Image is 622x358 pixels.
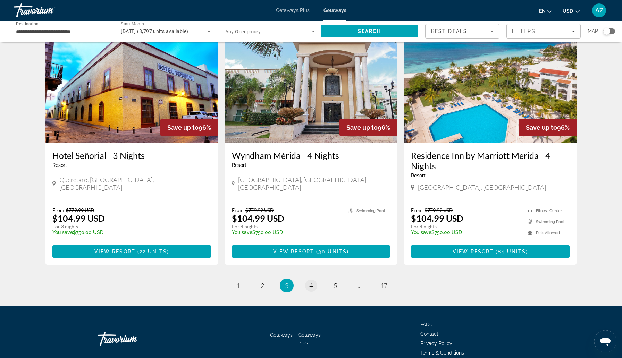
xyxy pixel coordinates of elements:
[418,184,546,191] span: [GEOGRAPHIC_DATA], [GEOGRAPHIC_DATA]
[588,26,598,36] span: Map
[121,28,188,34] span: [DATE] (8,797 units available)
[595,7,603,14] span: AZ
[236,282,240,289] span: 1
[232,162,246,168] span: Resort
[411,213,463,223] p: $104.99 USD
[411,223,521,230] p: For 4 nights
[16,21,39,26] span: Destination
[45,279,577,292] nav: Pagination
[536,220,564,224] span: Swimming Pool
[232,213,284,223] p: $104.99 USD
[339,119,397,136] div: 96%
[519,119,577,136] div: 96%
[321,25,418,37] button: Search
[52,162,67,168] span: Resort
[232,230,342,235] p: $750.00 USD
[225,29,261,34] span: Any Occupancy
[94,249,135,254] span: View Resort
[425,207,453,213] span: $779.99 USD
[536,231,560,235] span: Pets Allowed
[404,32,577,143] img: Residence Inn by Marriott Merida - 4 Nights
[52,207,64,213] span: From
[431,27,494,35] mat-select: Sort by
[232,230,252,235] span: You save
[232,207,244,213] span: From
[590,3,608,18] button: User Menu
[245,207,274,213] span: $779.99 USD
[66,207,94,213] span: $779.99 USD
[563,6,580,16] button: Change currency
[411,173,426,178] span: Resort
[276,8,310,13] a: Getaways Plus
[270,332,293,338] a: Getaways
[411,245,570,258] button: View Resort(84 units)
[420,331,438,337] a: Contact
[494,249,528,254] span: ( )
[526,124,557,131] span: Save up to
[411,230,431,235] span: You save
[52,230,73,235] span: You save
[261,282,264,289] span: 2
[52,150,211,161] a: Hotel Señorial - 3 Nights
[309,282,313,289] span: 4
[318,249,347,254] span: 30 units
[314,249,349,254] span: ( )
[98,329,167,349] a: Go Home
[45,32,218,143] img: Hotel Señorial - 3 Nights
[539,6,552,16] button: Change language
[563,8,573,14] span: USD
[52,230,204,235] p: $750.00 USD
[512,28,536,34] span: Filters
[273,249,314,254] span: View Resort
[232,223,342,230] p: For 4 nights
[420,341,452,346] a: Privacy Policy
[356,208,385,213] span: Swimming Pool
[135,249,169,254] span: ( )
[411,230,521,235] p: $750.00 USD
[121,22,144,26] span: Start Month
[160,119,218,136] div: 96%
[420,322,432,327] a: FAQs
[420,350,464,356] a: Terms & Conditions
[453,249,494,254] span: View Resort
[594,330,616,352] iframe: Button to launch messaging window
[298,332,321,346] a: Getaways Plus
[59,176,211,191] span: Queretaro, [GEOGRAPHIC_DATA], [GEOGRAPHIC_DATA]
[536,208,562,213] span: Fitness Center
[411,150,570,171] a: Residence Inn by Marriott Merida - 4 Nights
[323,8,346,13] a: Getaways
[167,124,199,131] span: Save up to
[232,245,390,258] a: View Resort(30 units)
[140,249,167,254] span: 22 units
[411,207,423,213] span: From
[225,32,397,143] img: Wyndham Mérida - 4 Nights
[334,282,337,289] span: 5
[52,245,211,258] button: View Resort(22 units)
[358,282,362,289] span: ...
[431,28,467,34] span: Best Deals
[539,8,546,14] span: en
[285,282,288,289] span: 3
[232,150,390,161] a: Wyndham Mérida - 4 Nights
[238,176,390,191] span: [GEOGRAPHIC_DATA], [GEOGRAPHIC_DATA], [GEOGRAPHIC_DATA]
[506,24,581,39] button: Filters
[358,28,381,34] span: Search
[52,223,204,230] p: For 3 nights
[14,1,83,19] a: Travorium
